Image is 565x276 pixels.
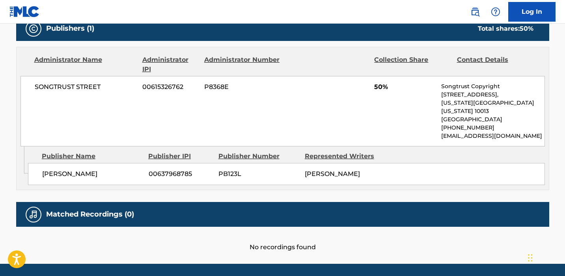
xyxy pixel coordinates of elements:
img: help [491,7,500,17]
span: 50% [374,82,435,92]
a: Public Search [467,4,483,20]
span: 50 % [520,25,533,32]
p: [US_STATE][GEOGRAPHIC_DATA][US_STATE] 10013 [441,99,544,115]
img: search [470,7,480,17]
div: Represented Writers [305,152,385,161]
span: SONGTRUST STREET [35,82,137,92]
div: Publisher IPI [148,152,213,161]
span: P8368E [204,82,281,92]
div: Drag [528,246,533,270]
span: [PERSON_NAME] [305,170,360,178]
span: [PERSON_NAME] [42,169,143,179]
img: MLC Logo [9,6,40,17]
div: Help [488,4,503,20]
p: [GEOGRAPHIC_DATA] [441,115,544,124]
iframe: Chat Widget [526,238,565,276]
p: [EMAIL_ADDRESS][DOMAIN_NAME] [441,132,544,140]
img: Publishers [29,24,38,33]
div: No recordings found [16,227,549,252]
h5: Publishers (1) [46,24,94,33]
span: 00615326762 [142,82,198,92]
p: Songtrust Copyright [441,82,544,91]
span: 00637968785 [149,169,213,179]
div: Collection Share [374,55,451,74]
p: [PHONE_NUMBER] [441,124,544,132]
div: Publisher Number [218,152,299,161]
img: Matched Recordings [29,210,38,219]
div: Administrator Number [204,55,281,74]
div: Administrator IPI [142,55,198,74]
div: Total shares: [478,24,533,33]
div: Publisher Name [42,152,142,161]
span: PB123L [218,169,299,179]
a: Log In [508,2,556,22]
div: Administrator Name [34,55,136,74]
h5: Matched Recordings (0) [46,210,134,219]
div: Contact Details [457,55,533,74]
p: [STREET_ADDRESS], [441,91,544,99]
